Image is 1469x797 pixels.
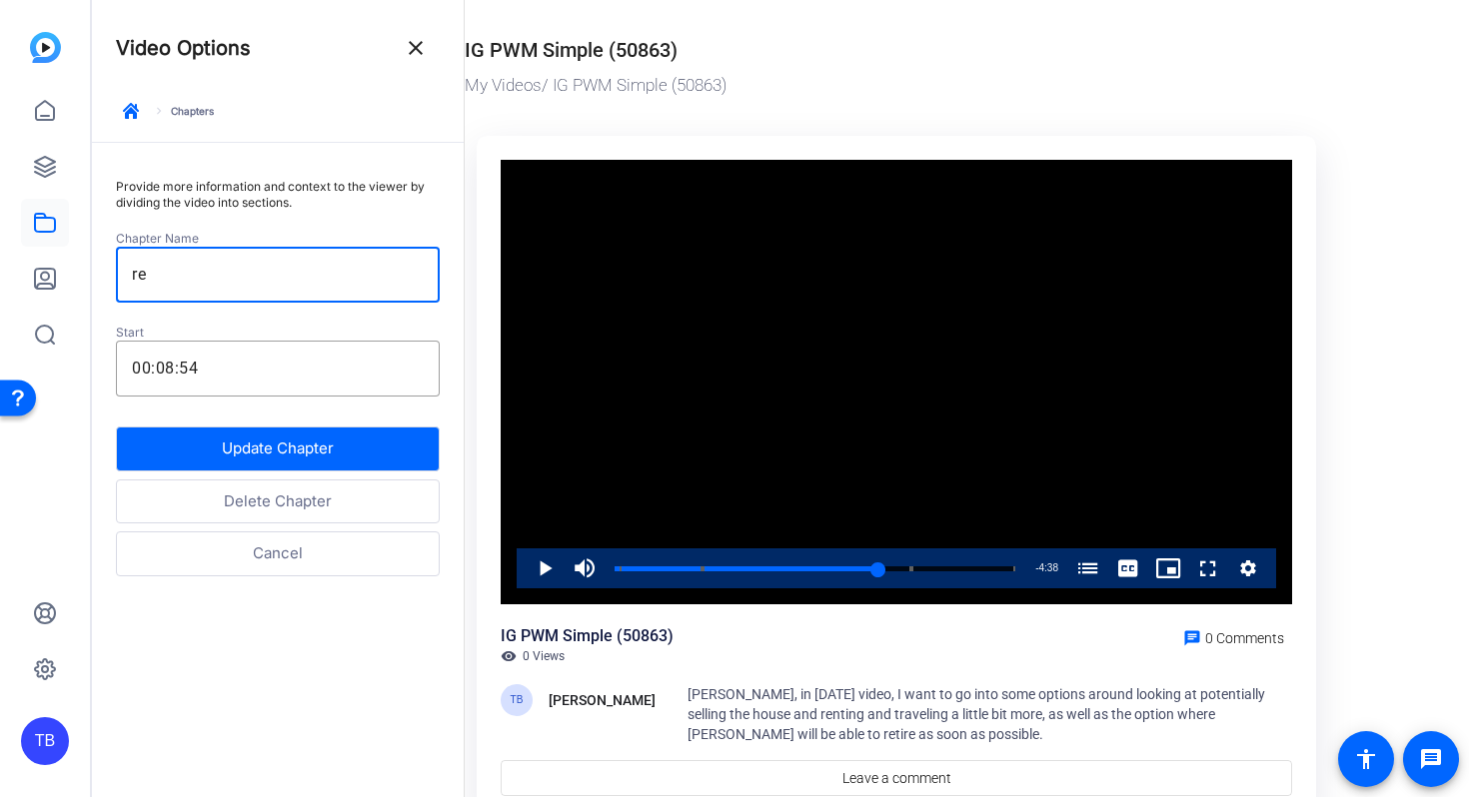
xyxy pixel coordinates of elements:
[501,760,1292,796] a: Leave a comment
[116,426,440,471] button: Update Chapter
[1148,548,1188,588] button: Picture-in-Picture
[523,648,565,664] span: 0 Views
[1354,747,1378,771] mat-icon: accessibility
[501,648,517,664] mat-icon: visibility
[465,75,542,95] a: My Videos
[1419,747,1443,771] mat-icon: message
[525,548,565,588] button: Play
[501,624,674,648] div: IG PWM Simple (50863)
[116,479,440,524] button: Delete Chapter
[501,684,533,716] div: TB
[21,717,69,765] div: TB
[549,688,656,712] div: [PERSON_NAME]
[1039,562,1058,573] span: 4:38
[1068,548,1108,588] button: Chapters
[116,36,251,60] h4: Video Options
[116,231,440,247] div: Chapter Name
[615,566,1015,571] div: Progress Bar
[688,686,1265,742] span: [PERSON_NAME], in [DATE] video, I want to go into some options around looking at potentially sell...
[465,35,678,65] div: IG PWM Simple (50863)
[1108,548,1148,588] button: Captions
[116,325,440,341] div: Start
[30,32,61,63] img: blue-gradient.svg
[1175,624,1292,648] a: 0 Comments
[842,768,951,789] span: Leave a comment
[404,36,428,60] mat-icon: close
[1205,630,1284,646] span: 0 Comments
[1188,548,1228,588] button: Fullscreen
[501,160,1292,605] div: Video Player
[1035,562,1038,573] span: -
[116,531,440,576] button: Cancel
[465,73,1329,99] div: / IG PWM Simple (50863)
[565,548,605,588] button: Mute
[1183,629,1201,647] mat-icon: chat
[116,179,440,211] p: Provide more information and context to the viewer by dividing the video into sections.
